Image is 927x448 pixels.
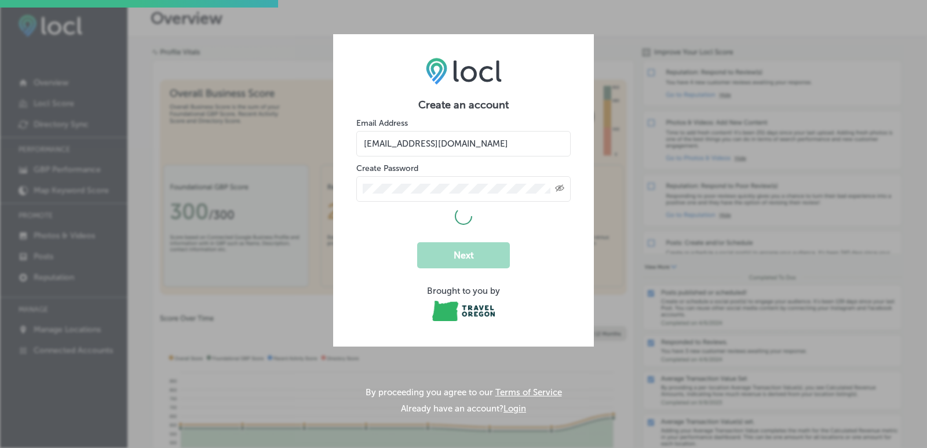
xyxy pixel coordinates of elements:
[401,403,526,414] p: Already have an account?
[356,99,571,111] h2: Create an account
[495,387,562,398] a: Terms of Service
[417,242,510,268] button: Next
[366,387,562,398] p: By proceeding you agree to our
[356,286,571,296] div: Brought to you by
[356,118,408,128] label: Email Address
[426,57,502,84] img: LOCL logo
[432,301,494,321] img: Travel Oregon
[356,163,418,173] label: Create Password
[555,184,564,194] span: Toggle password visibility
[503,403,526,414] button: Login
